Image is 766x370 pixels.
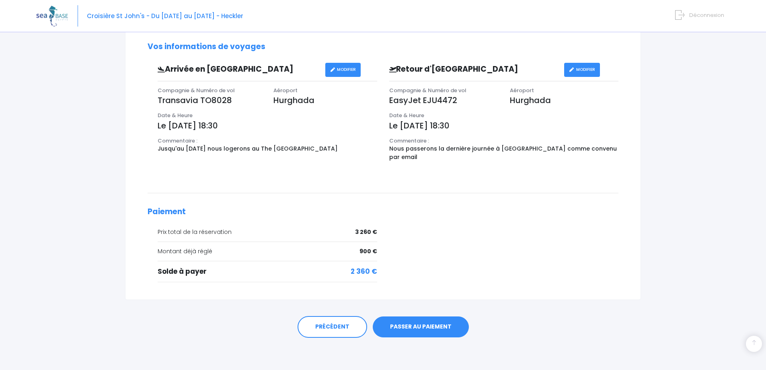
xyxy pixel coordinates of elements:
[355,228,377,236] span: 3 260 €
[273,94,377,106] p: Hurghada
[158,145,377,153] p: Jusqu'au [DATE] nous logerons au The [GEOGRAPHIC_DATA]
[389,145,619,161] p: Nous passerons la dernière journée à [GEOGRAPHIC_DATA] comme convenu par email
[383,65,564,74] h3: Retour d'[GEOGRAPHIC_DATA]
[273,87,298,94] span: Aéroport
[148,42,618,52] h2: Vos informations de voyages
[158,120,377,132] p: Le [DATE] 18:30
[158,247,377,256] div: Montant déjà réglé
[359,247,377,256] span: 900 €
[158,137,197,145] span: Commentaire :
[158,94,261,106] p: Transavia TO8028
[158,112,193,119] span: Date & Heure
[689,11,724,19] span: Déconnexion
[351,267,377,277] span: 2 360 €
[389,87,466,94] span: Compagnie & Numéro de vol
[564,63,600,77] a: MODIFIER
[510,94,618,106] p: Hurghada
[87,12,243,20] span: Croisière St John's - Du [DATE] au [DATE] - Heckler
[510,87,534,94] span: Aéroport
[152,65,325,74] h3: Arrivée en [GEOGRAPHIC_DATA]
[325,63,361,77] a: MODIFIER
[389,120,619,132] p: Le [DATE] 18:30
[158,87,235,94] span: Compagnie & Numéro de vol
[373,316,469,337] a: PASSER AU PAIEMENT
[158,228,377,236] div: Prix total de la réservation
[148,207,618,217] h2: Paiement
[389,112,424,119] span: Date & Heure
[389,94,498,106] p: EasyJet EJU4472
[389,137,429,145] span: Commentaire :
[298,316,367,338] a: PRÉCÉDENT
[158,267,377,277] div: Solde à payer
